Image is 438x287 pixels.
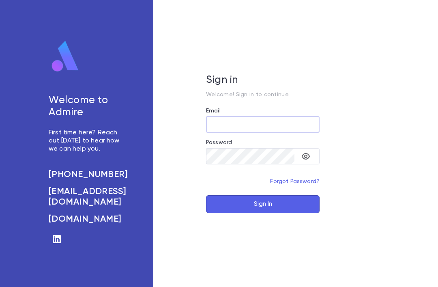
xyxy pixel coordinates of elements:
[206,74,320,86] h5: Sign in
[270,179,320,184] a: Forgot Password?
[206,91,320,98] p: Welcome! Sign in to continue.
[206,139,232,146] label: Password
[49,186,121,207] a: [EMAIL_ADDRESS][DOMAIN_NAME]
[206,195,320,213] button: Sign In
[49,40,82,73] img: logo
[49,169,121,180] a: [PHONE_NUMBER]
[49,95,121,119] h5: Welcome to Admire
[206,108,221,114] label: Email
[298,148,314,164] button: toggle password visibility
[49,129,121,153] p: First time here? Reach out [DATE] to hear how we can help you.
[49,214,121,224] a: [DOMAIN_NAME]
